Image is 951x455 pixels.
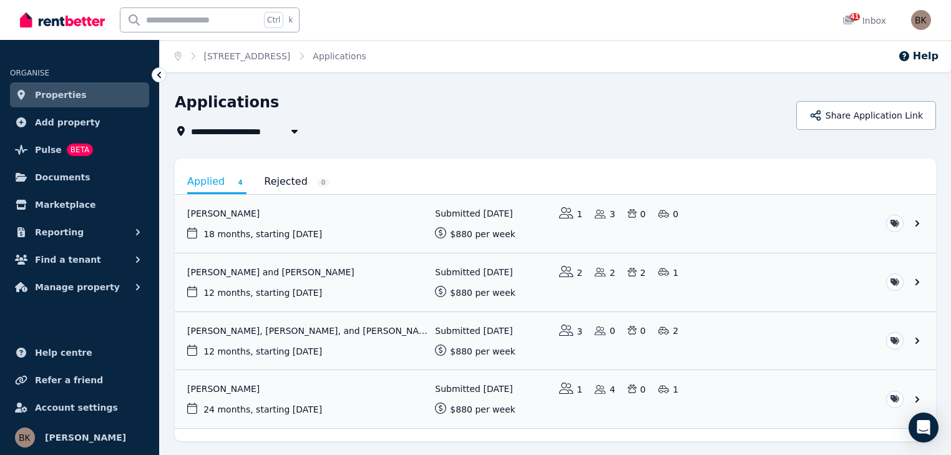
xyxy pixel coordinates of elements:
img: RentBetter [20,11,105,29]
a: Rejected [264,171,329,192]
button: Reporting [10,220,149,245]
button: Share Application Link [796,101,936,130]
button: Find a tenant [10,247,149,272]
button: Manage property [10,275,149,300]
a: View application: Julius Cercik, Keeva Hearns, and Sophie Caesar [175,312,936,370]
span: Refer a friend [35,373,103,388]
span: 4 [234,178,246,187]
h1: Applications [175,92,279,112]
div: Inbox [842,14,886,27]
a: Refer a friend [10,368,149,393]
button: Help [898,49,939,64]
div: Open Intercom Messenger [909,413,939,443]
a: Account settings [10,395,149,420]
span: 0 [317,178,329,187]
a: View application: Yoshiaki Usui and Mika Usui [175,253,936,311]
a: View application: Naji Abdelgader [175,370,936,428]
span: k [288,15,293,25]
span: Applications [313,50,366,62]
span: Documents [35,170,90,185]
span: Reporting [35,225,84,240]
a: Marketplace [10,192,149,217]
a: Properties [10,82,149,107]
a: Applied [187,171,246,194]
span: 41 [850,13,860,21]
a: [STREET_ADDRESS] [204,51,291,61]
a: Add property [10,110,149,135]
nav: Breadcrumb [160,40,381,72]
a: View application: Edward O Donoghue [175,195,936,253]
span: Add property [35,115,100,130]
span: Properties [35,87,87,102]
span: BETA [67,144,93,156]
span: Help centre [35,345,92,360]
span: Manage property [35,280,120,295]
a: PulseBETA [10,137,149,162]
span: Marketplace [35,197,95,212]
span: Pulse [35,142,62,157]
span: Ctrl [264,12,283,28]
span: Account settings [35,400,118,415]
span: [PERSON_NAME] [45,430,126,445]
a: Documents [10,165,149,190]
a: Help centre [10,340,149,365]
span: ORGANISE [10,69,49,77]
img: Bella K [911,10,931,30]
img: Bella K [15,428,35,448]
span: Find a tenant [35,252,101,267]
